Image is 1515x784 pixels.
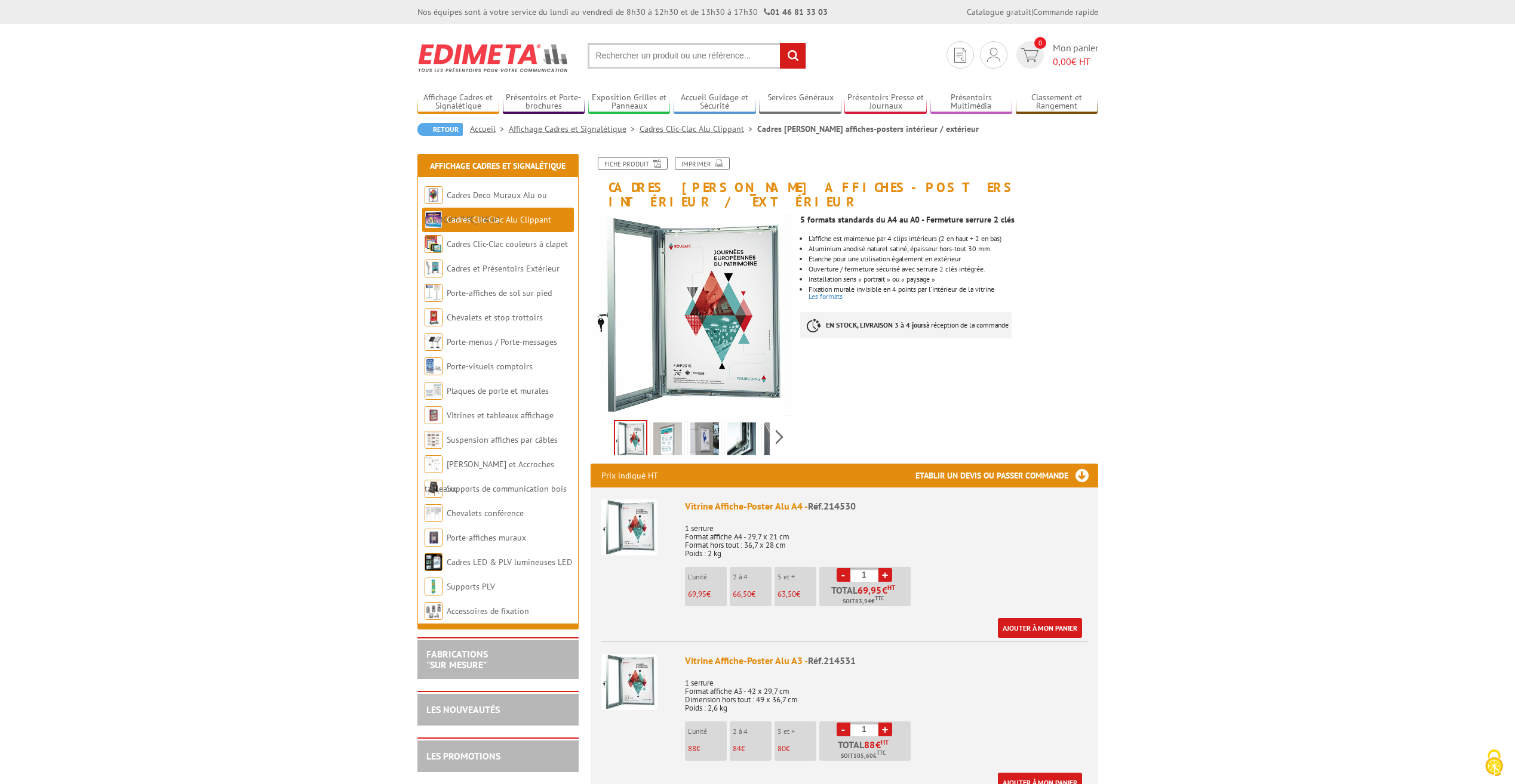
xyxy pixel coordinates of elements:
span: Next [774,427,785,447]
a: Porte-visuels comptoirs [447,361,533,372]
span: 88 [688,743,696,754]
img: Porte-menus / Porte-messages [425,333,442,351]
img: Porte-affiches de sol sur pied [425,284,442,302]
a: LES PROMOTIONS [426,750,500,762]
img: 214532_cadre_affiches_interieur_exterieur_.jpg [653,422,682,459]
li: Installation sens « portrait » ou « paysage » [809,276,1098,283]
span: 80 [778,743,786,754]
div: Vitrine Affiche-Poster Alu A3 - [685,654,1087,668]
span: 105,60 [853,751,873,761]
li: Cadres [PERSON_NAME] affiches-posters intérieur / extérieur [757,123,979,135]
p: 2 à 4 [733,727,772,736]
img: 214532_cadre_affiches_interieur_exterieur_structure_1.jpg [764,422,793,459]
span: 0 [1034,37,1046,49]
img: 214532_cadre_affiches_interieur_exterieur_4.jpg [591,215,792,416]
img: Edimeta [417,36,570,80]
p: € [733,590,772,598]
button: Cookies (fenêtre modale) [1473,743,1515,784]
span: € [875,740,881,749]
a: Cadres et Présentoirs Extérieur [447,263,560,274]
a: Plaques de porte et murales [447,385,549,396]
p: à réception de la commande [800,312,1012,338]
a: Exposition Grilles et Panneaux [588,92,671,112]
img: Chevalets et stop trottoirs [425,308,442,326]
img: Cadres Deco Muraux Alu ou Bois [425,186,442,204]
a: Catalogue gratuit [967,7,1031,17]
sup: TTC [875,595,884,601]
a: Services Généraux [759,92,841,112]
a: Présentoirs et Porte-brochures [503,92,585,112]
a: Vitrines et tableaux affichage [447,410,554,421]
p: 1 serrure Format affiche A3 - 42 x 29,7 cm Dimension hors tout : 49 x 36,7 cm Poids : 2,6 kg [685,671,1087,712]
img: 214532_cadre_affiches_interieur_exterieur_4.jpg [615,421,646,458]
img: 214532_cadre_affiches_interieur_exterieur_3.jpg [690,422,719,459]
a: Commande rapide [1033,7,1098,17]
li: L’affiche est maintenue par 4 clips intérieurs (2 en haut + 2 en bas) [809,235,1098,242]
li: Etanche pour une utilisation également en extérieur. [809,255,1098,263]
a: Chevalets conférence [447,508,524,518]
p: 5 et + [778,573,816,581]
a: Porte-affiches muraux [447,532,526,543]
a: Chevalets et stop trottoirs [447,312,543,323]
a: Cadres LED & PLV lumineuses LED [447,557,572,567]
a: Accessoires de fixation [447,606,529,616]
span: Soit € [843,597,884,606]
a: Suspension affiches par câbles [447,434,558,445]
p: 5 et + [778,727,816,736]
a: Affichage Cadres et Signalétique [509,124,640,134]
p: Total [822,740,911,761]
p: € [688,590,727,598]
a: Cadres Clic-Clac Alu Clippant [640,124,757,134]
h1: Cadres [PERSON_NAME] affiches-posters intérieur / extérieur [582,157,1107,209]
span: 0,00 [1053,55,1071,67]
li: Aluminium anodisé naturel satiné, épaisseur hors-tout 30 mm. [809,245,1098,252]
p: 2 à 4 [733,573,772,581]
strong: 01 46 81 33 03 [764,7,828,17]
a: + [878,723,892,736]
a: Fiche produit [598,157,668,170]
span: Réf.214530 [808,500,856,512]
div: | [967,6,1098,18]
a: Cadres Clic-Clac Alu Clippant [447,214,551,225]
img: Suspension affiches par câbles [425,431,442,449]
img: Plaques de porte et murales [425,382,442,400]
span: 83,94 [855,597,871,606]
a: - [837,568,850,582]
span: € [882,585,887,595]
a: Accueil Guidage et Sécurité [674,92,756,112]
a: Porte-menus / Porte-messages [447,337,557,347]
p: 1 serrure Format affiche A4 - 29,7 x 21 cm Format hors tout : 36,7 x 28 cm Poids : 2 kg [685,516,1087,558]
a: Les formats [809,292,843,301]
span: 88 [864,740,875,749]
img: Vitrine Affiche-Poster Alu A3 [601,654,657,710]
img: Vitrines et tableaux affichage [425,406,442,424]
p: € [778,745,816,753]
a: Cadres Clic-Clac couleurs à clapet [447,239,568,249]
img: Supports PLV [425,578,442,595]
p: € [688,745,727,753]
a: Supports de communication bois [447,483,567,494]
strong: 5 formats standards du A4 au A0 - Fermeture serrure 2 clés [800,214,1015,225]
a: Cadres Deco Muraux Alu ou [GEOGRAPHIC_DATA] [425,190,547,225]
p: L'unité [688,573,727,581]
img: Cadres LED & PLV lumineuses LED [425,553,442,571]
span: 69,95 [688,589,706,599]
a: Imprimer [675,157,730,170]
img: Cadres Clic-Clac couleurs à clapet [425,235,442,253]
a: devis rapide 0 Mon panier 0,00€ HT [1013,41,1098,69]
a: Affichage Cadres et Signalétique [430,160,566,171]
a: Présentoirs Multimédia [930,92,1013,112]
img: 214532_cadre_affiches_interieur_exterieur_structure.jpg [727,422,756,459]
strong: EN STOCK, LIVRAISON 3 à 4 jours [826,320,926,329]
input: Rechercher un produit ou une référence... [588,43,806,69]
sup: TTC [877,749,886,756]
a: Affichage Cadres et Signalétique [417,92,500,112]
a: + [878,568,892,582]
input: rechercher [780,43,806,69]
img: devis rapide [987,48,1000,62]
img: Porte-visuels comptoirs [425,357,442,375]
img: devis rapide [1021,48,1038,62]
a: Porte-affiches de sol sur pied [447,288,552,298]
img: Vitrine Affiche-Poster Alu A4 [601,499,657,555]
a: Présentoirs Presse et Journaux [844,92,927,112]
